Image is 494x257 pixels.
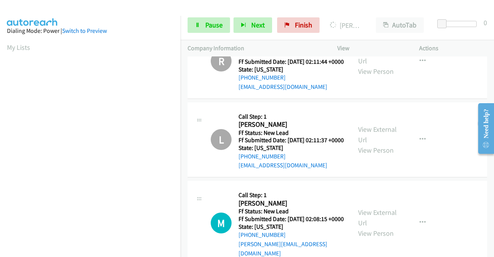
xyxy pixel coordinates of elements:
[239,74,286,81] a: [PHONE_NUMBER]
[358,208,397,227] a: View External Url
[239,199,342,208] h2: [PERSON_NAME]
[239,208,344,215] h5: Ff Status: New Lead
[330,20,362,31] p: [PERSON_NAME]
[239,162,327,169] a: [EMAIL_ADDRESS][DOMAIN_NAME]
[239,191,344,199] h5: Call Step: 1
[251,20,265,29] span: Next
[239,113,344,121] h5: Call Step: 1
[188,44,323,53] p: Company Information
[295,20,312,29] span: Finish
[358,146,394,155] a: View Person
[441,21,477,27] div: Delay between calls (in seconds)
[358,229,394,238] a: View Person
[211,129,232,150] h1: L
[239,223,344,231] h5: State: [US_STATE]
[62,27,107,34] a: Switch to Preview
[472,98,494,159] iframe: Resource Center
[188,17,230,33] a: Pause
[233,17,272,33] button: Next
[239,120,342,129] h2: [PERSON_NAME]
[239,231,286,238] a: [PHONE_NUMBER]
[239,136,344,144] h5: Ff Submitted Date: [DATE] 02:11:37 +0000
[419,44,487,53] p: Actions
[211,213,232,233] div: The call is yet to be attempted
[211,51,232,71] h1: R
[239,153,286,160] a: [PHONE_NUMBER]
[239,129,344,137] h5: Ff Status: New Lead
[239,83,327,90] a: [EMAIL_ADDRESS][DOMAIN_NAME]
[277,17,320,33] a: Finish
[239,66,344,73] h5: State: [US_STATE]
[358,67,394,76] a: View Person
[7,26,174,36] div: Dialing Mode: Power |
[211,213,232,233] h1: M
[358,125,397,144] a: View External Url
[205,20,223,29] span: Pause
[239,144,344,152] h5: State: [US_STATE]
[484,17,487,28] div: 0
[239,240,327,257] a: [PERSON_NAME][EMAIL_ADDRESS][DOMAIN_NAME]
[376,17,424,33] button: AutoTab
[239,58,344,66] h5: Ff Submitted Date: [DATE] 02:11:44 +0000
[337,44,405,53] p: View
[7,43,30,52] a: My Lists
[239,215,344,223] h5: Ff Submitted Date: [DATE] 02:08:15 +0000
